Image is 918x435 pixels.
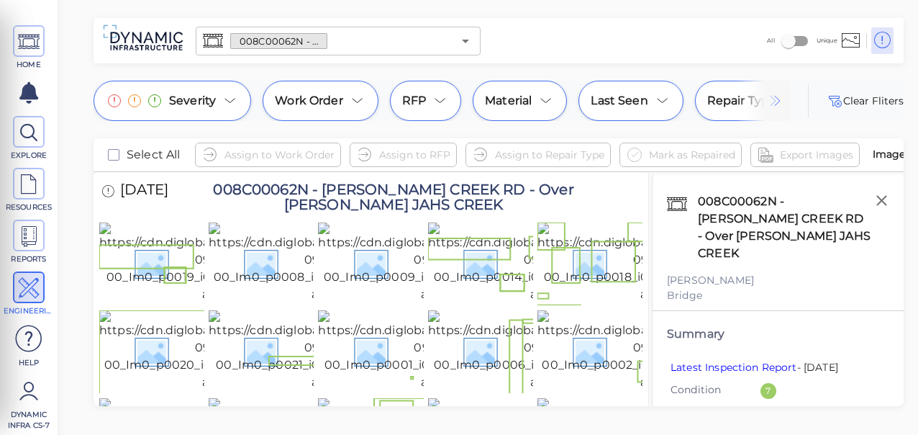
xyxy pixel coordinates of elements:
[750,143,860,167] button: Export Images
[619,143,742,167] button: Mark as Repaired
[537,310,804,391] img: https://cdn.diglobal.tech/width210/1474/2024-09-11t00-00-00_Im0_p0002_i0006_image_index_1.png?asg...
[495,146,604,163] span: Assign to Repair Type
[455,31,476,51] button: Open
[671,382,760,398] span: Condition
[428,223,694,303] img: https://cdn.diglobal.tech/width210/1474/2024-09-11t00-00-00_Im0_p0014_i0042_image_index_1.png?asg...
[485,92,532,109] span: Material
[120,182,168,212] span: [DATE]
[99,310,365,391] img: https://cdn.diglobal.tech/width210/1474/2024-09-11t00-00-00_Im0_p0020_i0060_image_index_1.png?asg...
[465,143,611,167] button: Assign to Repair Type
[857,370,907,424] iframe: Chat
[318,223,584,303] img: https://cdn.diglobal.tech/width210/1474/2024-09-11t00-00-00_Im0_p0009_i0027_image_index_1.png?asg...
[694,189,889,266] div: 008C00062N - [PERSON_NAME] CREEK RD - Over [PERSON_NAME] JAHS CREEK
[318,310,584,391] img: https://cdn.diglobal.tech/width210/1474/2024-09-11t00-00-00_Im0_p0001_i0003_image_index_1.png?asg...
[767,92,784,109] img: container_overflow_arrow_end
[224,146,335,163] span: Assign to Work Order
[127,146,181,163] span: Select All
[4,254,54,264] span: REPORTS
[169,92,216,109] span: Severity
[649,146,735,163] span: Mark as Repaired
[537,223,804,303] img: https://cdn.diglobal.tech/width210/1474/2024-09-11t00-00-00_Im0_p0018_i0054_image_index_1.png?asg...
[379,146,450,163] span: Assign to RFP
[767,27,837,55] div: All Unique
[671,361,838,374] span: - [DATE]
[826,92,904,109] button: Clear Fliters
[871,148,917,161] span: Images :
[4,357,54,368] span: Help
[591,92,647,109] span: Last Seen
[780,146,853,163] span: Export Images
[275,92,343,109] span: Work Order
[671,361,797,374] a: Latest Inspection Report
[667,326,889,343] div: Summary
[707,92,777,109] span: Repair Type
[209,310,475,391] img: https://cdn.diglobal.tech/width210/1474/2024-09-11t00-00-00_Im0_p0021_i0063_image_index_1.png?asg...
[195,143,341,167] button: Assign to Work Order
[4,202,54,212] span: RESOURCES
[231,35,327,48] span: 008C00062N - [PERSON_NAME] CREEK RD - Over [PERSON_NAME] JAHS CREEK
[99,223,365,303] img: https://cdn.diglobal.tech/width210/1474/2024-09-11t00-00-00_Im0_p0019_i0057_image_index_1.png?asg...
[209,223,475,303] img: https://cdn.diglobal.tech/width210/1474/2024-09-11t00-00-00_Im0_p0008_i0024_image_index_1.png?asg...
[667,273,889,288] div: [PERSON_NAME]
[760,383,776,399] div: 7
[350,143,457,167] button: Assign to RFP
[428,310,694,391] img: https://cdn.diglobal.tech/width210/1474/2024-09-11t00-00-00_Im0_p0006_i0018_image_index_1.png?asg...
[667,288,889,303] div: Bridge
[168,182,612,212] span: 008C00062N - [PERSON_NAME] CREEK RD - Over [PERSON_NAME] JAHS CREEK
[737,81,791,121] img: small_overflow_gradient_end
[4,150,54,161] span: EXPLORE
[4,409,54,431] span: Dynamic Infra CS-7
[4,305,54,316] span: ENGINEERING
[402,92,426,109] span: RFP
[4,59,54,70] span: HOME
